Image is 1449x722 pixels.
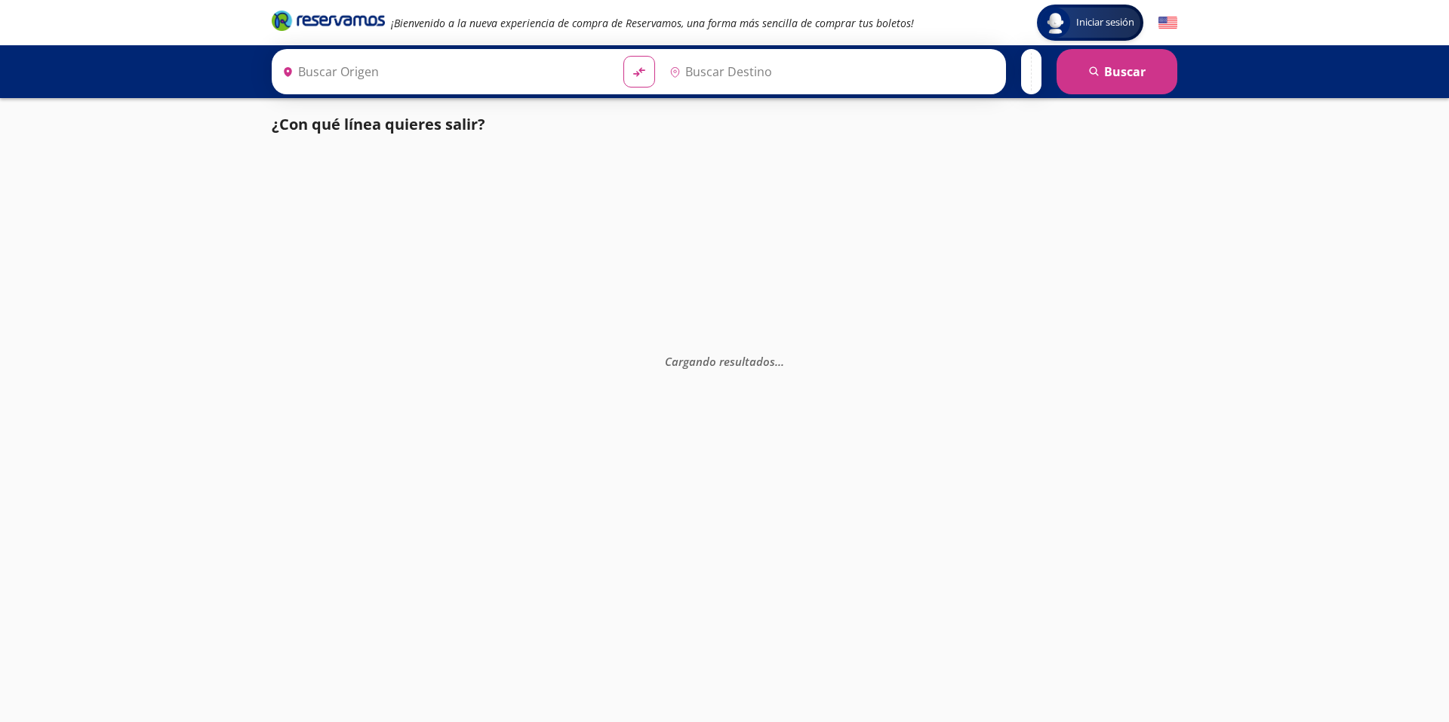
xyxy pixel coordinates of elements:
[272,9,385,36] a: Brand Logo
[778,353,781,368] span: .
[276,53,611,91] input: Buscar Origen
[781,353,784,368] span: .
[391,16,914,30] em: ¡Bienvenido a la nueva experiencia de compra de Reservamos, una forma más sencilla de comprar tus...
[1158,14,1177,32] button: English
[775,353,778,368] span: .
[663,53,998,91] input: Buscar Destino
[1057,49,1177,94] button: Buscar
[272,113,485,136] p: ¿Con qué línea quieres salir?
[1070,15,1140,30] span: Iniciar sesión
[272,9,385,32] i: Brand Logo
[665,353,784,368] em: Cargando resultados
